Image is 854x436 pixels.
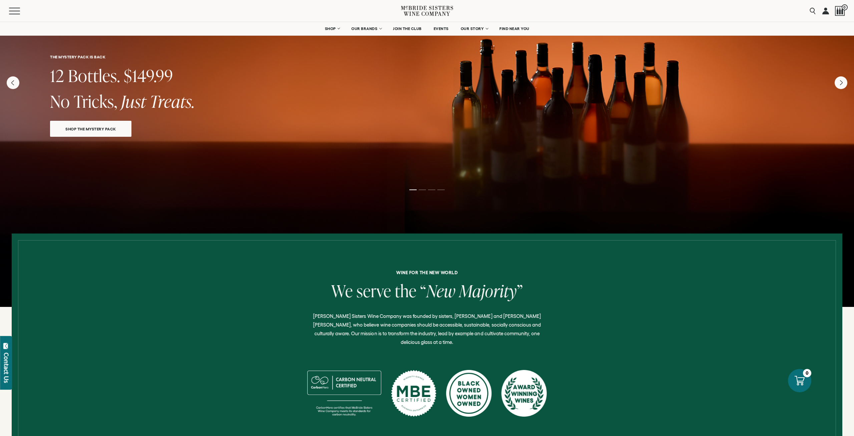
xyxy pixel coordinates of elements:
span: SHOP [325,26,336,31]
a: SHOP [320,22,344,35]
span: $149.99 [124,64,173,87]
a: JOIN THE CLUB [389,22,426,35]
span: “ [420,279,426,302]
span: Treats. [150,90,195,113]
button: Next [835,76,847,89]
span: 12 [50,64,64,87]
h6: Wine for the new world [172,270,682,275]
a: EVENTS [429,22,453,35]
span: Just [121,90,146,113]
button: Mobile Menu Trigger [9,8,33,14]
span: OUR BRANDS [351,26,377,31]
span: 0 [842,4,848,10]
span: No [50,90,70,113]
span: Bottles. [68,64,120,87]
p: [PERSON_NAME] Sisters Wine Company was founded by sisters, [PERSON_NAME] and [PERSON_NAME] [PERSO... [305,312,549,347]
a: SHOP THE MYSTERY PACK [50,121,131,137]
span: the [395,279,416,302]
div: Contact Us [3,353,10,383]
span: serve [356,279,391,302]
span: OUR STORY [461,26,484,31]
span: SHOP THE MYSTERY PACK [54,125,128,133]
span: Majority [459,279,517,302]
span: EVENTS [434,26,449,31]
a: OUR BRANDS [347,22,385,35]
div: 0 [803,369,811,377]
a: OUR STORY [456,22,492,35]
span: Tricks, [74,90,117,113]
span: ” [517,279,523,302]
h6: THE MYSTERY PACK IS BACK [50,55,804,59]
span: New [426,279,456,302]
span: We [331,279,353,302]
a: FIND NEAR YOU [495,22,534,35]
button: Previous [7,76,19,89]
span: JOIN THE CLUB [393,26,422,31]
span: FIND NEAR YOU [499,26,529,31]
